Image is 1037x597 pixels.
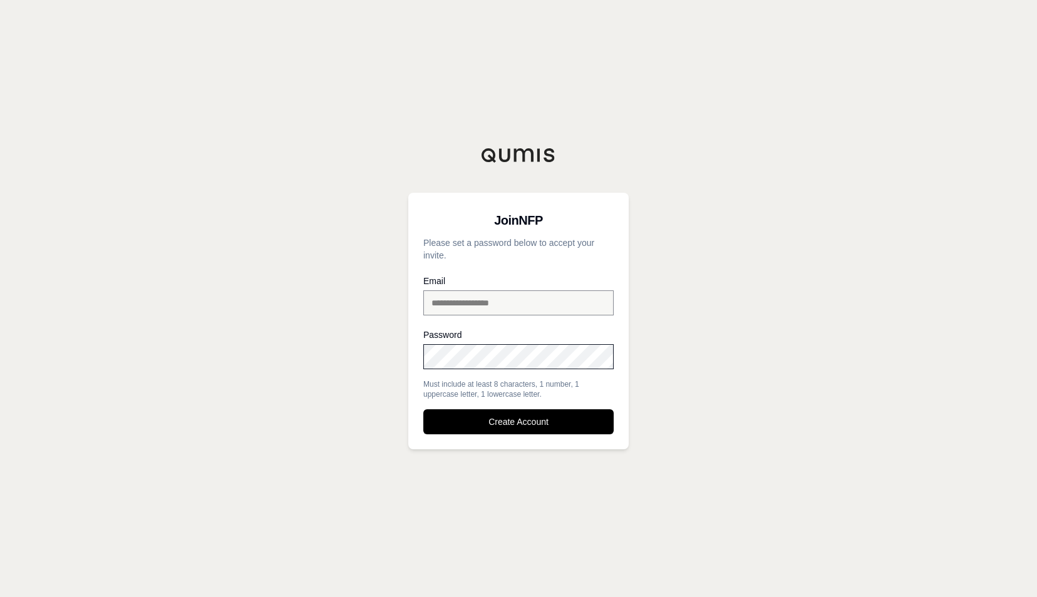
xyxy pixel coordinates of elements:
[423,330,614,339] label: Password
[423,277,614,285] label: Email
[423,379,614,399] div: Must include at least 8 characters, 1 number, 1 uppercase letter, 1 lowercase letter.
[481,148,556,163] img: Qumis
[423,409,614,434] button: Create Account
[423,237,614,262] p: Please set a password below to accept your invite.
[423,208,614,233] h3: Join NFP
